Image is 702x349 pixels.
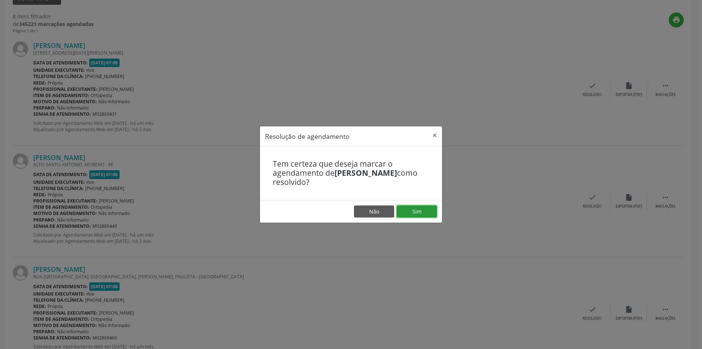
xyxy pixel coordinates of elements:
[265,131,350,141] h5: Resolução de agendamento
[273,159,429,187] h4: Tem certeza que deseja marcar o agendamento de como resolvido?
[335,168,397,178] b: [PERSON_NAME]
[427,126,442,144] button: Close
[397,205,437,218] button: Sim
[354,205,394,218] button: Não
